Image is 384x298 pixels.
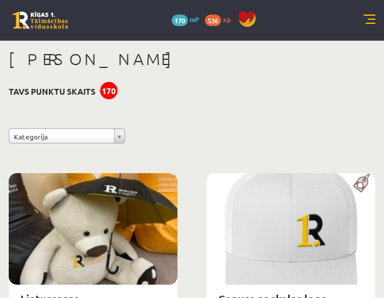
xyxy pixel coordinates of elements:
span: Kategorija [14,129,109,144]
div: 170 [100,82,118,99]
a: Rīgas 1. Tālmācības vidusskola [13,12,68,29]
img: Populāra prece [349,173,375,193]
h3: Tavs punktu skaits [9,87,95,96]
span: 536 [205,15,221,26]
span: xp [223,15,230,24]
a: Kategorija [9,128,125,143]
h1: [PERSON_NAME] [9,49,375,69]
span: mP [190,15,199,24]
span: 170 [172,15,188,26]
a: 536 xp [205,15,236,24]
